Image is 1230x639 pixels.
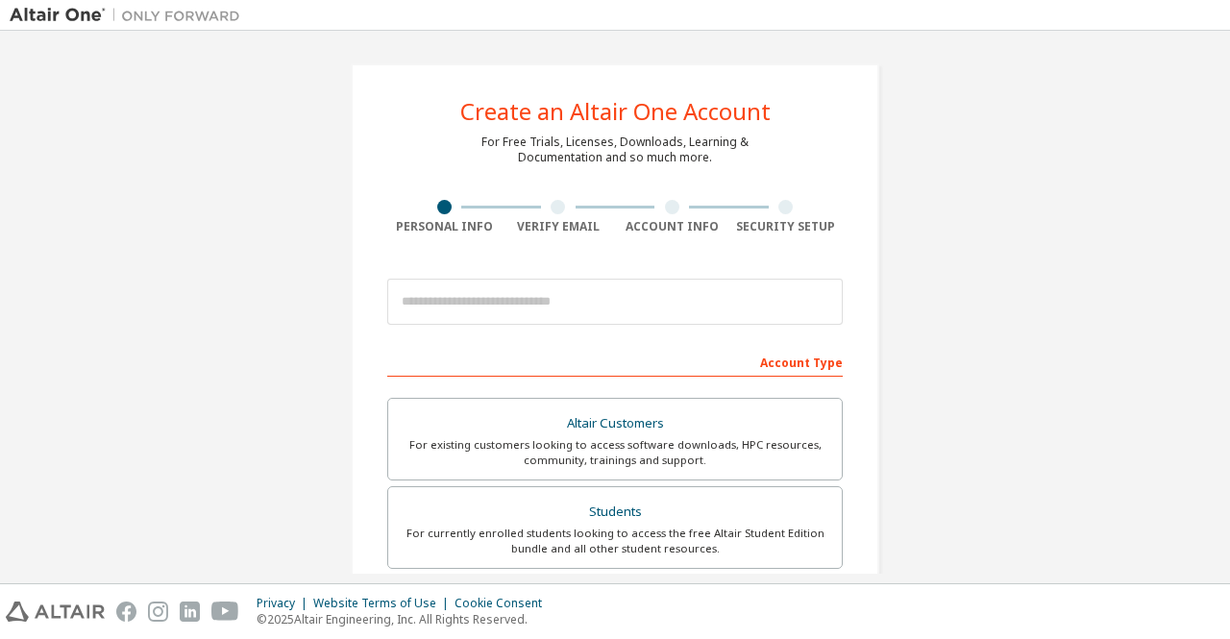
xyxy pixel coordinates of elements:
[148,602,168,622] img: instagram.svg
[180,602,200,622] img: linkedin.svg
[10,6,250,25] img: Altair One
[615,219,729,234] div: Account Info
[455,596,553,611] div: Cookie Consent
[460,100,771,123] div: Create an Altair One Account
[211,602,239,622] img: youtube.svg
[257,596,313,611] div: Privacy
[313,596,455,611] div: Website Terms of Use
[400,410,830,437] div: Altair Customers
[257,611,553,627] p: © 2025 Altair Engineering, Inc. All Rights Reserved.
[387,219,502,234] div: Personal Info
[400,499,830,526] div: Students
[481,135,749,165] div: For Free Trials, Licenses, Downloads, Learning & Documentation and so much more.
[502,219,616,234] div: Verify Email
[387,346,843,377] div: Account Type
[6,602,105,622] img: altair_logo.svg
[116,602,136,622] img: facebook.svg
[729,219,844,234] div: Security Setup
[400,526,830,556] div: For currently enrolled students looking to access the free Altair Student Edition bundle and all ...
[400,437,830,468] div: For existing customers looking to access software downloads, HPC resources, community, trainings ...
